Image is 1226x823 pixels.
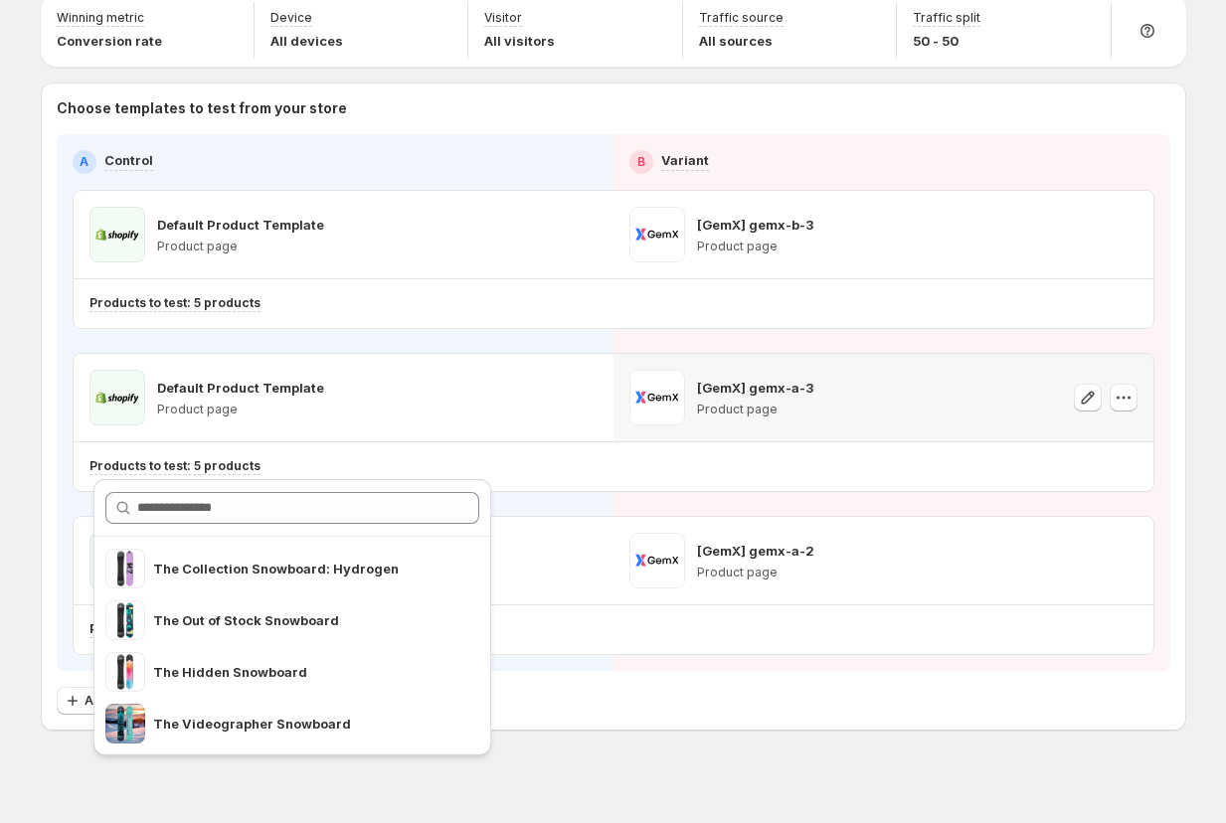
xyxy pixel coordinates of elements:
[699,10,784,26] p: Traffic source
[913,31,980,51] p: 50 - 50
[697,402,813,417] p: Product page
[85,693,172,709] span: Add templates
[270,10,312,26] p: Device
[80,154,88,170] h2: A
[153,559,428,578] p: The Collection Snowboard: Hydrogen
[105,600,145,640] img: The Out of Stock Snowboard
[89,458,261,474] p: Products to test: 5 products
[105,549,145,588] img: The Collection Snowboard: Hydrogen
[157,215,324,235] p: Default Product Template
[697,239,813,254] p: Product page
[697,215,813,235] p: [GemX] gemx-b-3
[105,652,145,692] img: The Hidden Snowboard
[153,662,428,682] p: The Hidden Snowboard
[629,533,685,588] img: [GemX] gemx-a-2
[157,378,324,398] p: Default Product Template
[157,239,324,254] p: Product page
[57,98,1170,118] p: Choose templates to test from your store
[699,31,784,51] p: All sources
[153,714,428,734] p: The Videographer Snowboard
[57,31,162,51] p: Conversion rate
[157,402,324,417] p: Product page
[484,31,555,51] p: All visitors
[484,10,522,26] p: Visitor
[57,10,144,26] p: Winning metric
[153,610,428,630] p: The Out of Stock Snowboard
[629,370,685,425] img: [GemX] gemx-a-3
[913,10,980,26] p: Traffic split
[89,295,261,311] p: Products to test: 5 products
[697,565,814,580] p: Product page
[105,704,145,743] img: The Videographer Snowboard
[104,150,153,170] p: Control
[270,31,343,51] p: All devices
[697,541,814,561] p: [GemX] gemx-a-2
[697,378,813,398] p: [GemX] gemx-a-3
[629,207,685,262] img: [GemX] gemx-b-3
[57,687,184,715] button: Add templates
[89,370,145,425] img: Default Product Template
[637,154,645,170] h2: B
[89,207,145,262] img: Default Product Template
[661,150,709,170] p: Variant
